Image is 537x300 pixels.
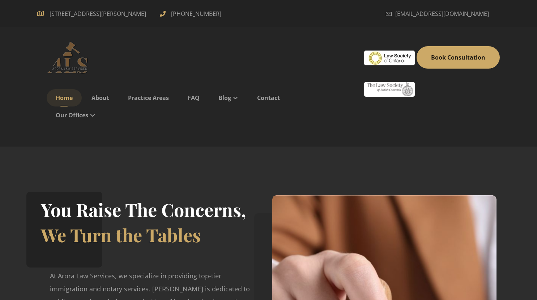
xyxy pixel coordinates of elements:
[257,94,280,102] span: Contact
[56,111,88,119] span: Our Offices
[160,9,223,17] a: [PHONE_NUMBER]
[395,8,489,19] span: [EMAIL_ADDRESS][DOMAIN_NAME]
[169,8,223,19] span: [PHONE_NUMBER]
[179,89,209,106] a: FAQ
[91,94,109,102] span: About
[248,89,289,106] a: Contact
[417,46,500,69] a: Book Consultation
[47,8,149,19] span: [STREET_ADDRESS][PERSON_NAME]
[119,89,178,106] a: Practice Areas
[188,94,200,102] span: FAQ
[37,41,102,74] a: Advocate (IN) | Barrister (CA) | Solicitor | Notary Public
[56,94,73,102] span: Home
[209,89,247,106] a: Blog
[41,197,246,222] h2: You Raise The Concerns,
[128,94,169,102] span: Practice Areas
[37,9,149,17] a: [STREET_ADDRESS][PERSON_NAME]
[47,89,82,106] a: Home
[364,51,415,65] img: #
[82,89,118,106] a: About
[364,82,415,97] img: #
[47,106,105,124] a: Our Offices
[431,53,485,61] span: Book Consultation
[218,94,231,102] span: Blog
[41,223,201,247] span: We Turn the Tables
[37,41,102,74] img: Arora Law Services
